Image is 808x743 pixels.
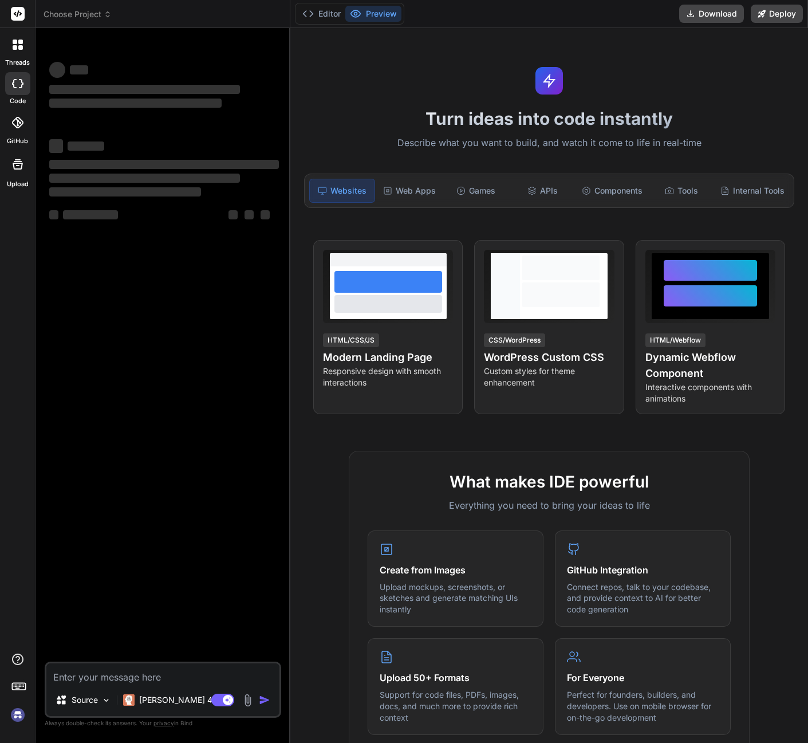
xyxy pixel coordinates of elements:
[44,9,112,20] span: Choose Project
[259,694,270,706] img: icon
[298,6,345,22] button: Editor
[5,58,30,68] label: threads
[377,179,442,203] div: Web Apps
[72,694,98,706] p: Source
[153,720,174,726] span: privacy
[45,718,281,729] p: Always double-check its answers. Your in Bind
[679,5,744,23] button: Download
[380,671,531,685] h4: Upload 50+ Formats
[484,365,614,388] p: Custom styles for theme enhancement
[49,174,240,183] span: ‌
[567,689,719,723] p: Perfect for founders, builders, and developers. Use on mobile browser for on-the-go development
[567,581,719,615] p: Connect repos, talk to your codebase, and provide context to AI for better code generation
[645,333,705,347] div: HTML/Webflow
[297,136,801,151] p: Describe what you want to build, and watch it come to life in real-time
[645,382,775,404] p: Interactive components with animations
[380,689,531,723] p: Support for code files, PDFs, images, docs, and much more to provide rich context
[309,179,375,203] div: Websites
[49,139,63,153] span: ‌
[567,671,719,685] h4: For Everyone
[241,694,254,707] img: attachment
[123,694,135,706] img: Claude 4 Sonnet
[444,179,508,203] div: Games
[297,108,801,129] h1: Turn ideas into code instantly
[49,210,58,219] span: ‌
[10,96,26,106] label: code
[567,563,719,577] h4: GitHub Integration
[577,179,647,203] div: Components
[68,141,104,151] span: ‌
[7,179,29,189] label: Upload
[7,136,28,146] label: GitHub
[49,62,65,78] span: ‌
[49,187,201,196] span: ‌
[484,333,545,347] div: CSS/WordPress
[70,65,88,74] span: ‌
[49,160,279,169] span: ‌
[49,99,222,108] span: ‌
[368,498,731,512] p: Everything you need to bring your ideas to life
[228,210,238,219] span: ‌
[49,85,240,94] span: ‌
[645,349,775,382] h4: Dynamic Webflow Component
[261,210,270,219] span: ‌
[649,179,714,203] div: Tools
[380,581,531,615] p: Upload mockups, screenshots, or sketches and generate matching UIs instantly
[245,210,254,219] span: ‌
[484,349,614,365] h4: WordPress Custom CSS
[101,695,111,705] img: Pick Models
[380,563,531,577] h4: Create from Images
[510,179,574,203] div: APIs
[139,694,224,706] p: [PERSON_NAME] 4 S..
[323,365,453,388] p: Responsive design with smooth interactions
[8,705,27,725] img: signin
[323,333,379,347] div: HTML/CSS/JS
[63,210,118,219] span: ‌
[716,179,789,203] div: Internal Tools
[323,349,453,365] h4: Modern Landing Page
[368,470,731,494] h2: What makes IDE powerful
[345,6,401,22] button: Preview
[751,5,803,23] button: Deploy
